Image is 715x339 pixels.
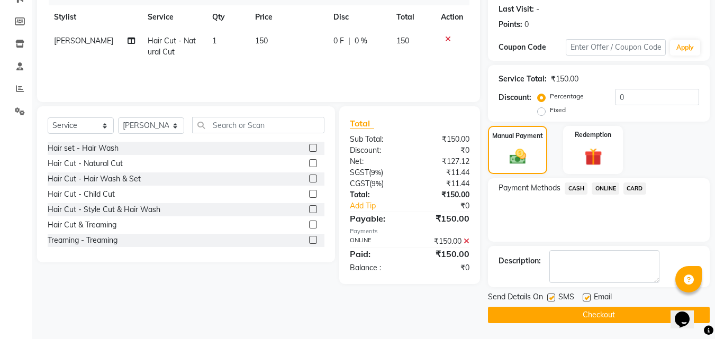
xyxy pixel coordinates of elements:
[435,5,469,29] th: Action
[390,5,435,29] th: Total
[558,291,574,305] span: SMS
[342,178,410,189] div: ( )
[212,36,216,45] span: 1
[249,5,327,29] th: Price
[410,156,477,167] div: ₹127.12
[499,182,560,194] span: Payment Methods
[350,168,369,177] span: SGST
[342,189,410,200] div: Total:
[410,178,477,189] div: ₹11.44
[54,36,113,45] span: [PERSON_NAME]
[48,204,160,215] div: Hair Cut - Style Cut & Hair Wash
[342,212,410,225] div: Payable:
[504,147,531,166] img: _cash.svg
[550,91,584,101] label: Percentage
[192,117,324,133] input: Search or Scan
[48,235,117,246] div: Treaming - Treaming
[396,36,409,45] span: 150
[499,19,522,30] div: Points:
[575,130,611,140] label: Redemption
[342,236,410,247] div: ONLINE
[348,35,350,47] span: |
[342,145,410,156] div: Discount:
[421,200,478,212] div: ₹0
[488,307,710,323] button: Checkout
[342,262,410,273] div: Balance :
[499,255,541,267] div: Description:
[350,118,374,129] span: Total
[410,212,477,225] div: ₹150.00
[566,39,666,56] input: Enter Offer / Coupon Code
[551,74,578,85] div: ₹150.00
[410,262,477,273] div: ₹0
[410,189,477,200] div: ₹150.00
[623,182,646,195] span: CARD
[350,179,369,188] span: CGST
[579,146,608,168] img: _gift.svg
[410,145,477,156] div: ₹0
[488,291,543,305] span: Send Details On
[342,200,421,212] a: Add Tip
[48,143,119,154] div: Hair set - Hair Wash
[141,5,206,29] th: Service
[148,36,196,57] span: Hair Cut - Natural Cut
[48,173,141,185] div: Hair Cut - Hair Wash & Set
[499,4,534,15] div: Last Visit:
[499,92,531,103] div: Discount:
[333,35,344,47] span: 0 F
[255,36,268,45] span: 150
[372,179,382,188] span: 9%
[327,5,390,29] th: Disc
[48,158,123,169] div: Hair Cut - Natural Cut
[342,134,410,145] div: Sub Total:
[355,35,367,47] span: 0 %
[48,189,115,200] div: Hair Cut - Child Cut
[342,156,410,167] div: Net:
[206,5,249,29] th: Qty
[342,167,410,178] div: ( )
[48,219,116,231] div: Hair Cut & Treaming
[565,182,587,195] span: CASH
[550,105,566,115] label: Fixed
[410,167,477,178] div: ₹11.44
[342,248,410,260] div: Paid:
[410,236,477,247] div: ₹150.00
[350,227,469,236] div: Payments
[592,182,619,195] span: ONLINE
[524,19,529,30] div: 0
[410,248,477,260] div: ₹150.00
[671,297,704,328] iframe: chat widget
[499,42,565,53] div: Coupon Code
[499,74,547,85] div: Service Total:
[670,40,700,56] button: Apply
[48,5,141,29] th: Stylist
[410,134,477,145] div: ₹150.00
[536,4,539,15] div: -
[492,131,543,141] label: Manual Payment
[594,291,612,305] span: Email
[371,168,381,177] span: 9%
